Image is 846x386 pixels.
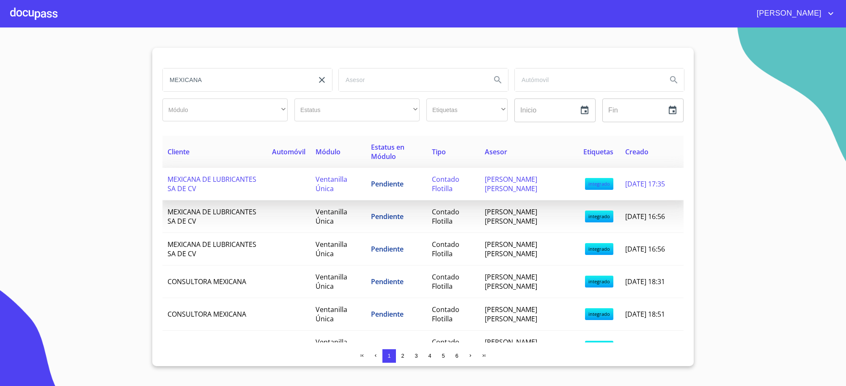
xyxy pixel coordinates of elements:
[168,309,246,319] span: CONSULTORA MEXICANA
[316,175,347,193] span: Ventanilla Única
[432,240,459,258] span: Contado Flotilla
[583,147,613,156] span: Etiquetas
[272,147,305,156] span: Automóvil
[432,337,459,356] span: Contado Flotilla
[625,212,665,221] span: [DATE] 16:56
[664,70,684,90] button: Search
[432,272,459,291] span: Contado Flotilla
[485,240,537,258] span: [PERSON_NAME] [PERSON_NAME]
[432,305,459,323] span: Contado Flotilla
[371,309,404,319] span: Pendiente
[168,147,190,156] span: Cliente
[294,99,420,121] div: ​
[426,99,508,121] div: ​
[371,342,404,351] span: Pendiente
[168,277,246,286] span: CONSULTORA MEXICANA
[168,240,256,258] span: MEXICANA DE LUBRICANTES SA DE CV
[485,305,537,323] span: [PERSON_NAME] [PERSON_NAME]
[432,175,459,193] span: Contado Flotilla
[371,244,404,254] span: Pendiente
[515,68,660,91] input: search
[371,142,404,161] span: Estatus en Módulo
[585,178,613,190] span: integrado
[485,272,537,291] span: [PERSON_NAME] [PERSON_NAME]
[415,353,418,359] span: 3
[316,305,347,323] span: Ventanilla Única
[382,349,396,363] button: 1
[432,147,446,156] span: Tipo
[585,243,613,255] span: integrado
[316,240,347,258] span: Ventanilla Única
[339,68,484,91] input: search
[485,147,507,156] span: Asesor
[750,7,826,20] span: [PERSON_NAME]
[409,349,423,363] button: 3
[316,272,347,291] span: Ventanilla Única
[371,277,404,286] span: Pendiente
[432,207,459,226] span: Contado Flotilla
[485,337,537,356] span: [PERSON_NAME] [PERSON_NAME]
[442,353,445,359] span: 5
[316,337,347,356] span: Ventanilla Única
[488,70,508,90] button: Search
[625,277,665,286] span: [DATE] 18:31
[428,353,431,359] span: 4
[585,276,613,287] span: integrado
[585,341,613,353] span: integrado
[455,353,458,359] span: 6
[387,353,390,359] span: 1
[312,70,332,90] button: clear input
[437,349,450,363] button: 5
[168,342,246,351] span: CONSULTORA MEXICANA
[625,147,648,156] span: Creado
[316,147,341,156] span: Módulo
[371,212,404,221] span: Pendiente
[450,349,464,363] button: 6
[168,207,256,226] span: MEXICANA DE LUBRICANTES SA DE CV
[401,353,404,359] span: 2
[625,179,665,189] span: [DATE] 17:35
[485,207,537,226] span: [PERSON_NAME] [PERSON_NAME]
[625,309,665,319] span: [DATE] 18:51
[163,68,308,91] input: search
[585,308,613,320] span: integrado
[162,99,288,121] div: ​
[585,211,613,222] span: integrado
[396,349,409,363] button: 2
[371,179,404,189] span: Pendiente
[625,342,665,351] span: [DATE] 18:51
[485,175,537,193] span: [PERSON_NAME] [PERSON_NAME]
[750,7,836,20] button: account of current user
[316,207,347,226] span: Ventanilla Única
[625,244,665,254] span: [DATE] 16:56
[168,175,256,193] span: MEXICANA DE LUBRICANTES SA DE CV
[423,349,437,363] button: 4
